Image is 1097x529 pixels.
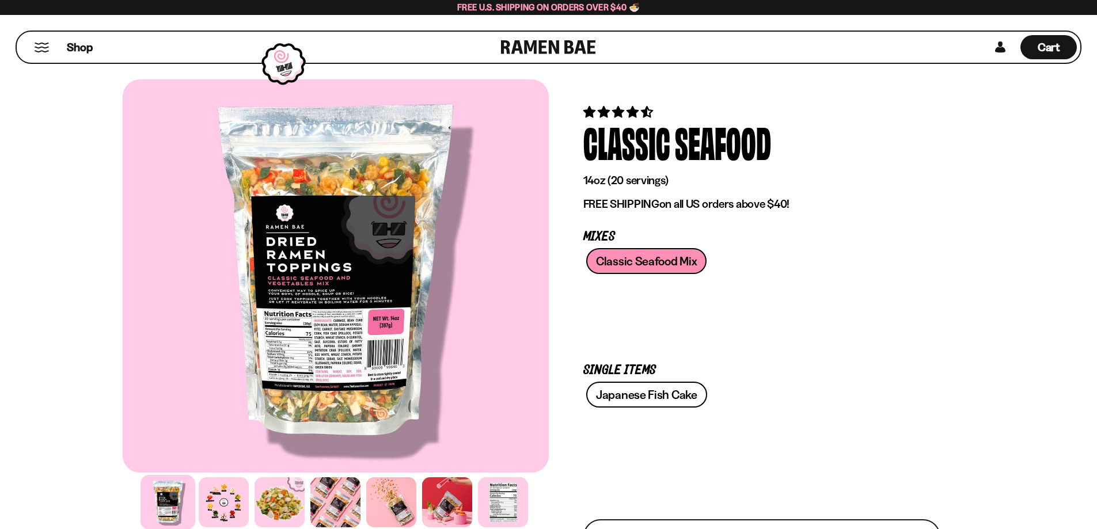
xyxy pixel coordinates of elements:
strong: FREE SHIPPING [583,197,659,211]
div: Seafood [675,120,771,163]
a: Japanese Fish Cake [586,382,707,408]
p: on all US orders above $40! [583,197,940,211]
div: Classic [583,120,670,163]
a: Cart [1020,32,1077,63]
button: Mobile Menu Trigger [34,43,50,52]
span: Shop [67,40,93,55]
span: 4.68 stars [583,105,655,119]
p: 14oz (20 servings) [583,173,940,188]
a: Shop [67,35,93,59]
span: Free U.S. Shipping on Orders over $40 🍜 [457,2,640,13]
p: Mixes [583,231,940,242]
p: Single Items [583,365,940,376]
span: Cart [1038,40,1060,54]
